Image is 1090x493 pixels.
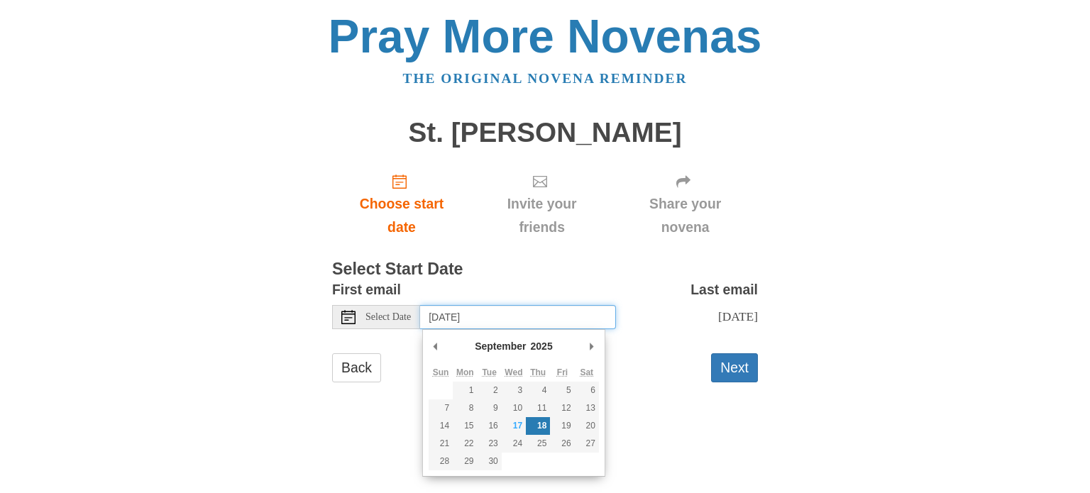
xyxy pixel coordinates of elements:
button: 6 [575,382,599,399]
label: First email [332,278,401,301]
button: 3 [502,382,526,399]
button: 7 [429,399,453,417]
button: 4 [526,382,550,399]
button: 12 [550,399,574,417]
button: Next Month [585,336,599,357]
abbr: Thursday [530,367,546,377]
input: Use the arrow keys to pick a date [420,305,616,329]
button: 17 [502,417,526,435]
span: Invite your friends [485,192,598,239]
button: 22 [453,435,477,453]
button: 30 [478,453,502,470]
a: Pray More Novenas [329,10,762,62]
h3: Select Start Date [332,260,758,279]
label: Last email [690,278,758,301]
h1: St. [PERSON_NAME] [332,118,758,148]
button: 21 [429,435,453,453]
button: 10 [502,399,526,417]
abbr: Sunday [433,367,449,377]
button: 25 [526,435,550,453]
div: 2025 [529,336,555,357]
button: 23 [478,435,502,453]
abbr: Tuesday [482,367,496,377]
abbr: Saturday [580,367,593,377]
button: 13 [575,399,599,417]
button: 29 [453,453,477,470]
button: 19 [550,417,574,435]
button: 27 [575,435,599,453]
button: 11 [526,399,550,417]
button: 14 [429,417,453,435]
div: Click "Next" to confirm your start date first. [612,162,758,246]
button: 5 [550,382,574,399]
abbr: Monday [456,367,474,377]
button: 9 [478,399,502,417]
button: 26 [550,435,574,453]
span: Share your novena [627,192,744,239]
button: Previous Month [429,336,443,357]
a: Choose start date [332,162,471,246]
button: 20 [575,417,599,435]
button: Next [711,353,758,382]
button: 24 [502,435,526,453]
button: 1 [453,382,477,399]
div: Click "Next" to confirm your start date first. [471,162,612,246]
button: 2 [478,382,502,399]
button: 28 [429,453,453,470]
span: Select Date [365,312,411,322]
button: 15 [453,417,477,435]
a: The original novena reminder [403,71,688,86]
button: 18 [526,417,550,435]
span: Choose start date [346,192,457,239]
span: [DATE] [718,309,758,323]
a: Back [332,353,381,382]
button: 8 [453,399,477,417]
button: 16 [478,417,502,435]
abbr: Friday [557,367,568,377]
div: September [473,336,528,357]
abbr: Wednesday [505,367,522,377]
